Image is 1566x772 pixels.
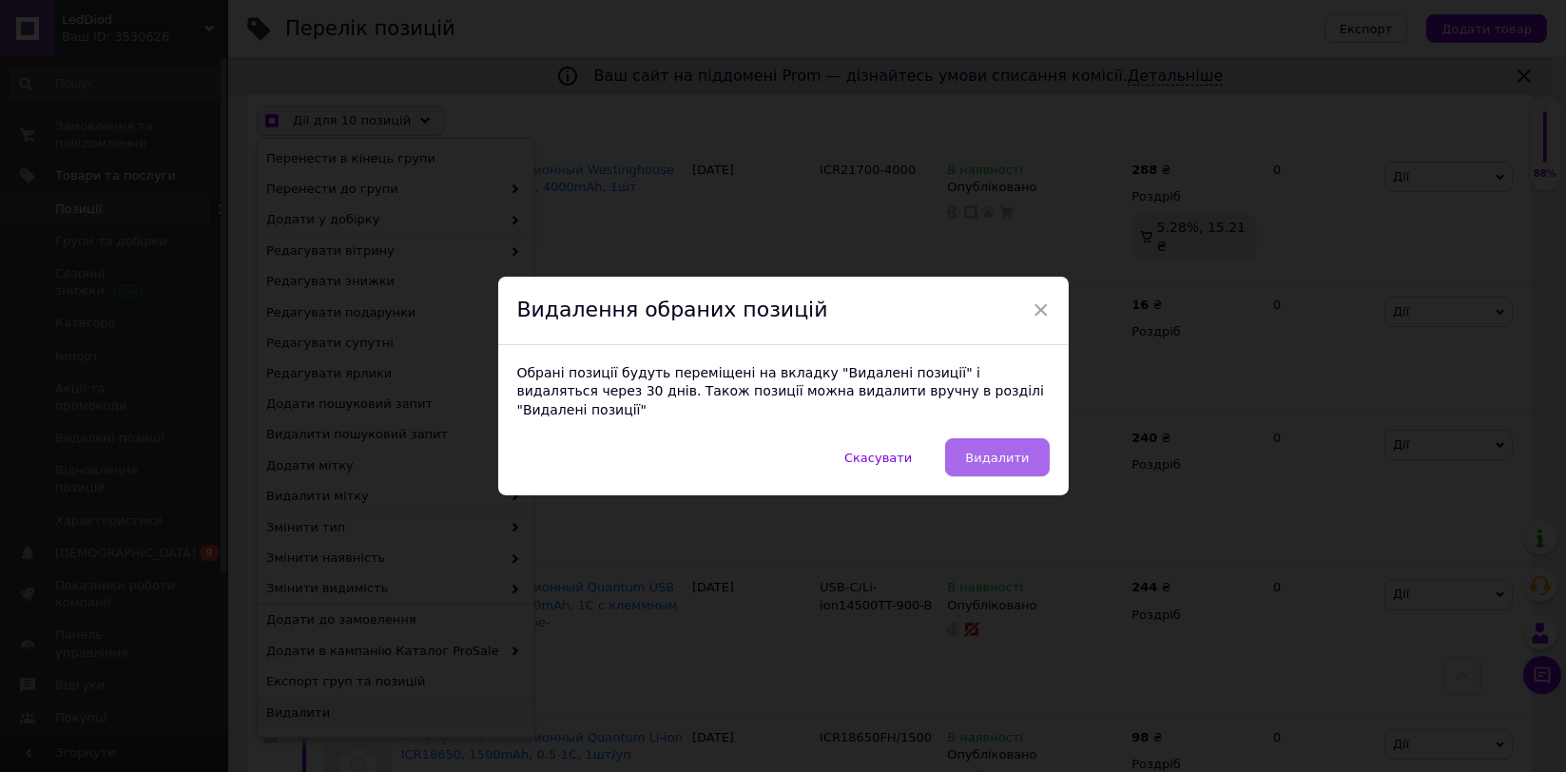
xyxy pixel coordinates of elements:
span: Видалити [965,451,1029,465]
span: Скасувати [844,451,912,465]
button: Видалити [945,438,1049,476]
button: Скасувати [824,438,932,476]
span: Обрані позиції будуть переміщені на вкладку "Видалені позиції" і видаляться через 30 днів. Також ... [517,365,1044,417]
span: × [1033,294,1050,326]
span: Видалення обраних позицій [517,298,828,321]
